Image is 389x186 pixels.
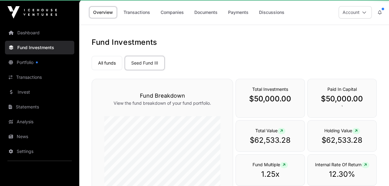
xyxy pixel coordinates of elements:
a: Settings [5,145,74,158]
a: Portfolio [5,56,74,69]
p: 12.30% [314,169,370,179]
span: Holding Value [324,128,360,133]
p: 1.25x [242,169,298,179]
h3: Fund Breakdown [104,91,220,100]
a: Companies [157,6,188,18]
iframe: Chat Widget [358,156,389,186]
p: View the fund breakdown of your fund portfolio. [104,100,220,106]
p: $62,533.28 [242,135,298,145]
h1: Fund Investments [92,37,377,47]
span: Total Investments [252,87,288,92]
p: $50,000.00 [242,94,298,104]
span: Fund Multiple [253,162,288,167]
a: Transactions [5,70,74,84]
a: Statements [5,100,74,114]
a: Transactions [119,6,154,18]
span: Total Value [255,128,285,133]
p: $50,000.00 [314,94,370,104]
a: Documents [190,6,222,18]
a: All funds [92,56,122,70]
a: Fund Investments [5,41,74,54]
a: Invest [5,85,74,99]
a: News [5,130,74,143]
p: $62,533.28 [314,135,370,145]
a: Dashboard [5,26,74,40]
a: Seed Fund III [125,56,165,70]
a: Overview [89,6,117,18]
span: Paid In Capital [327,87,357,92]
span: Internal Rate Of Return [315,162,369,167]
a: Discussions [255,6,288,18]
a: Payments [224,6,253,18]
a: Analysis [5,115,74,129]
div: ` [307,79,377,118]
img: Icehouse Ventures Logo [7,6,57,19]
button: Account [339,6,372,19]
